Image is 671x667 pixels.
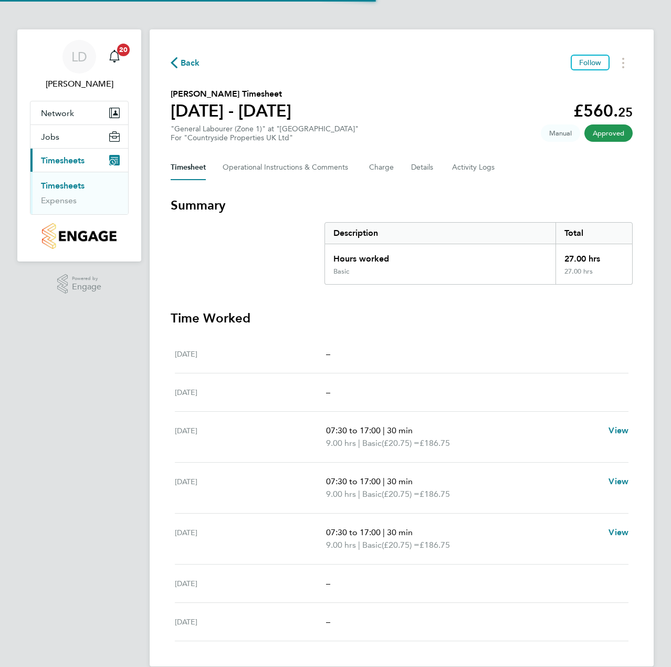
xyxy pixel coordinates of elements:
[175,577,326,590] div: [DATE]
[382,438,420,448] span: (£20.75) =
[584,124,633,142] span: This timesheet has been approved.
[362,488,382,501] span: Basic
[358,489,360,499] span: |
[30,101,128,124] button: Network
[452,155,496,180] button: Activity Logs
[362,437,382,450] span: Basic
[382,489,420,499] span: (£20.75) =
[555,267,632,284] div: 27.00 hrs
[41,108,74,118] span: Network
[30,78,129,90] span: Liam D'unienville
[175,386,326,399] div: [DATE]
[72,274,101,283] span: Powered by
[326,349,330,359] span: –
[30,125,128,148] button: Jobs
[175,475,326,501] div: [DATE]
[609,424,628,437] a: View
[383,527,385,537] span: |
[175,616,326,628] div: [DATE]
[171,133,359,142] div: For "Countryside Properties UK Ltd"
[175,526,326,551] div: [DATE]
[30,149,128,172] button: Timesheets
[362,539,382,551] span: Basic
[382,540,420,550] span: (£20.75) =
[175,348,326,360] div: [DATE]
[41,181,85,191] a: Timesheets
[30,172,128,214] div: Timesheets
[326,438,356,448] span: 9.00 hrs
[171,88,291,100] h2: [PERSON_NAME] Timesheet
[223,155,352,180] button: Operational Instructions & Comments
[104,40,125,74] a: 20
[171,197,633,641] section: Timesheet
[411,155,435,180] button: Details
[326,476,381,486] span: 07:30 to 17:00
[358,438,360,448] span: |
[383,476,385,486] span: |
[175,424,326,450] div: [DATE]
[387,527,413,537] span: 30 min
[618,105,633,120] span: 25
[555,223,632,244] div: Total
[614,55,633,71] button: Timesheets Menu
[171,124,359,142] div: "General Labourer (Zone 1)" at "[GEOGRAPHIC_DATA]"
[609,526,628,539] a: View
[571,55,610,70] button: Follow
[326,578,330,588] span: –
[57,274,102,294] a: Powered byEngage
[324,222,633,285] div: Summary
[17,29,141,262] nav: Main navigation
[326,540,356,550] span: 9.00 hrs
[171,56,200,69] button: Back
[30,223,129,249] a: Go to home page
[326,617,330,627] span: –
[326,489,356,499] span: 9.00 hrs
[579,58,601,67] span: Follow
[325,244,555,267] div: Hours worked
[573,101,633,121] app-decimal: £560.
[42,223,116,249] img: countryside-properties-logo-retina.png
[326,425,381,435] span: 07:30 to 17:00
[72,283,101,291] span: Engage
[171,197,633,214] h3: Summary
[41,155,85,165] span: Timesheets
[326,387,330,397] span: –
[358,540,360,550] span: |
[369,155,394,180] button: Charge
[420,489,450,499] span: £186.75
[41,195,77,205] a: Expenses
[181,57,200,69] span: Back
[30,40,129,90] a: LD[PERSON_NAME]
[171,310,633,327] h3: Time Worked
[609,476,628,486] span: View
[609,425,628,435] span: View
[333,267,349,276] div: Basic
[541,124,580,142] span: This timesheet was manually created.
[71,50,87,64] span: LD
[171,155,206,180] button: Timesheet
[555,244,632,267] div: 27.00 hrs
[420,438,450,448] span: £186.75
[325,223,555,244] div: Description
[383,425,385,435] span: |
[609,527,628,537] span: View
[41,132,59,142] span: Jobs
[609,475,628,488] a: View
[117,44,130,56] span: 20
[387,425,413,435] span: 30 min
[326,527,381,537] span: 07:30 to 17:00
[420,540,450,550] span: £186.75
[387,476,413,486] span: 30 min
[171,100,291,121] h1: [DATE] - [DATE]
